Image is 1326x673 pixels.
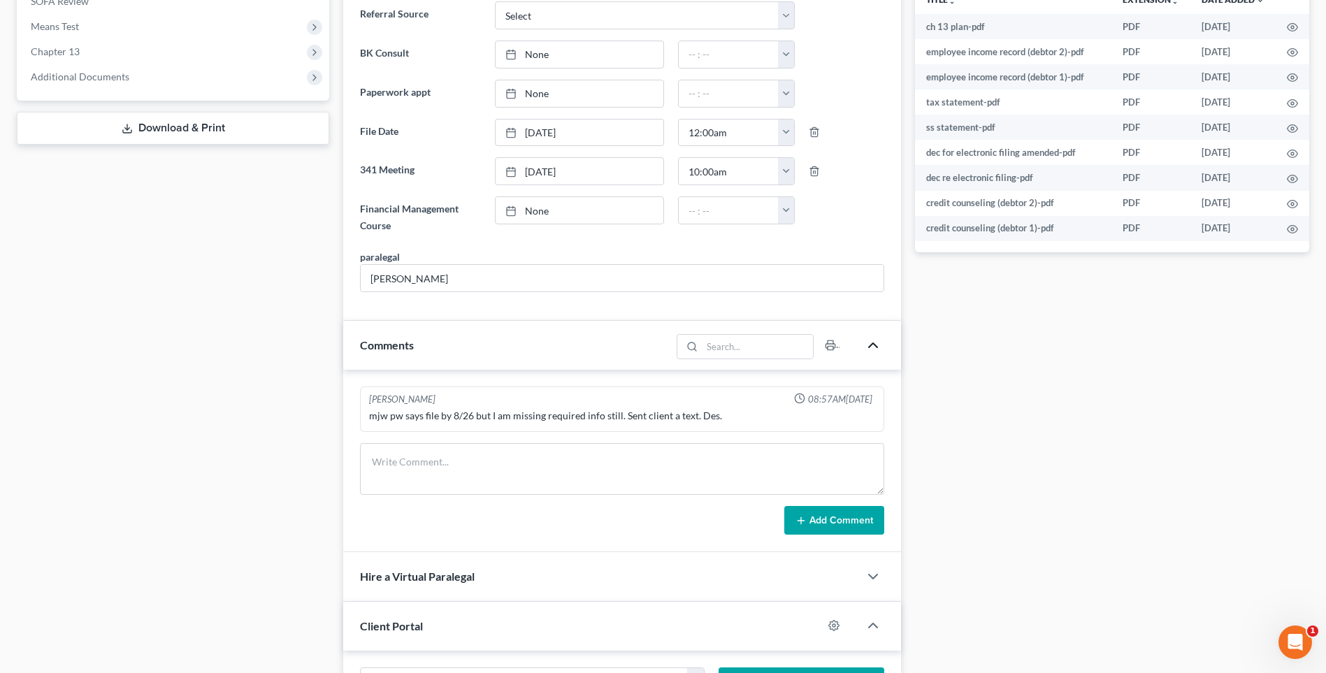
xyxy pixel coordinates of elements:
[1111,115,1190,140] td: PDF
[1278,625,1312,659] iframe: Intercom live chat
[679,158,779,184] input: -- : --
[1111,39,1190,64] td: PDF
[353,196,487,238] label: Financial Management Course
[915,191,1111,216] td: credit counseling (debtor 2)-pdf
[360,249,400,264] div: paralegal
[1111,165,1190,190] td: PDF
[679,80,779,107] input: -- : --
[369,393,435,406] div: [PERSON_NAME]
[369,409,875,423] div: mjw pw says file by 8/26 but I am missing required info still. Sent client a text. Des.
[31,45,80,57] span: Chapter 13
[915,216,1111,241] td: credit counseling (debtor 1)-pdf
[353,1,487,29] label: Referral Source
[31,20,79,32] span: Means Test
[496,80,663,107] a: None
[496,120,663,146] a: [DATE]
[915,39,1111,64] td: employee income record (debtor 2)-pdf
[17,112,329,145] a: Download & Print
[915,115,1111,140] td: ss statement-pdf
[353,119,487,147] label: File Date
[496,197,663,224] a: None
[915,14,1111,39] td: ch 13 plan-pdf
[1190,216,1276,241] td: [DATE]
[1111,140,1190,165] td: PDF
[1111,89,1190,115] td: PDF
[360,338,414,352] span: Comments
[1190,64,1276,89] td: [DATE]
[679,197,779,224] input: -- : --
[31,71,129,82] span: Additional Documents
[915,89,1111,115] td: tax statement-pdf
[915,64,1111,89] td: employee income record (debtor 1)-pdf
[353,157,487,185] label: 341 Meeting
[784,506,884,535] button: Add Comment
[679,120,779,146] input: -- : --
[361,265,884,291] input: --
[360,570,475,583] span: Hire a Virtual Paralegal
[1190,140,1276,165] td: [DATE]
[1190,115,1276,140] td: [DATE]
[1190,165,1276,190] td: [DATE]
[1307,625,1318,637] span: 1
[1190,89,1276,115] td: [DATE]
[1190,191,1276,216] td: [DATE]
[679,41,779,68] input: -- : --
[1111,191,1190,216] td: PDF
[353,80,487,108] label: Paperwork appt
[496,41,663,68] a: None
[702,335,813,359] input: Search...
[496,158,663,184] a: [DATE]
[1111,64,1190,89] td: PDF
[353,41,487,68] label: BK Consult
[1190,14,1276,39] td: [DATE]
[915,140,1111,165] td: dec for electronic filing amended-pdf
[808,393,872,406] span: 08:57AM[DATE]
[360,619,423,632] span: Client Portal
[1111,216,1190,241] td: PDF
[1111,14,1190,39] td: PDF
[1190,39,1276,64] td: [DATE]
[915,165,1111,190] td: dec re electronic filing-pdf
